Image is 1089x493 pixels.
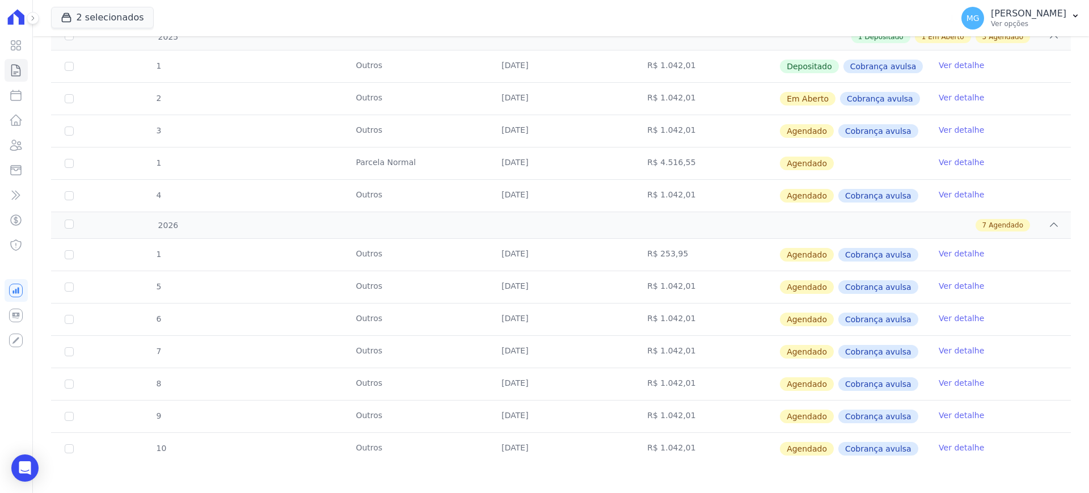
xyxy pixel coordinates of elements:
[342,239,488,271] td: Outros
[780,157,834,170] span: Agendado
[634,433,779,465] td: R$ 1.042,01
[838,410,918,423] span: Cobrança avulsa
[838,124,918,138] span: Cobrança avulsa
[488,50,634,82] td: [DATE]
[65,283,74,292] input: default
[939,60,984,71] a: Ver detalhe
[488,239,634,271] td: [DATE]
[342,304,488,335] td: Outros
[155,314,162,323] span: 6
[939,157,984,168] a: Ver detalhe
[634,336,779,368] td: R$ 1.042,01
[65,315,74,324] input: default
[155,61,162,70] span: 1
[989,220,1023,230] span: Agendado
[780,248,834,262] span: Agendado
[634,368,779,400] td: R$ 1.042,01
[780,124,834,138] span: Agendado
[838,313,918,326] span: Cobrança avulsa
[65,347,74,356] input: default
[939,248,984,259] a: Ver detalhe
[939,313,984,324] a: Ver detalhe
[928,32,964,42] span: Em Aberto
[65,444,74,453] input: default
[939,410,984,421] a: Ver detalhe
[155,379,162,388] span: 8
[982,32,987,42] span: 3
[488,433,634,465] td: [DATE]
[780,377,834,391] span: Agendado
[634,401,779,432] td: R$ 1.042,01
[922,32,926,42] span: 1
[939,377,984,389] a: Ver detalhe
[155,191,162,200] span: 4
[634,50,779,82] td: R$ 1.042,01
[65,380,74,389] input: default
[843,60,923,73] span: Cobrança avulsa
[865,32,904,42] span: Depositado
[966,14,980,22] span: MG
[952,2,1089,34] button: MG [PERSON_NAME] Ver opções
[780,189,834,203] span: Agendado
[342,271,488,303] td: Outros
[780,442,834,456] span: Agendado
[488,148,634,179] td: [DATE]
[342,115,488,147] td: Outros
[65,127,74,136] input: default
[838,377,918,391] span: Cobrança avulsa
[155,347,162,356] span: 7
[342,401,488,432] td: Outros
[488,336,634,368] td: [DATE]
[155,126,162,135] span: 3
[488,115,634,147] td: [DATE]
[939,189,984,200] a: Ver detalhe
[65,94,74,103] input: default
[780,60,839,73] span: Depositado
[65,159,74,168] input: default
[488,180,634,212] td: [DATE]
[780,410,834,423] span: Agendado
[991,8,1066,19] p: [PERSON_NAME]
[158,31,179,43] span: 2025
[65,412,74,421] input: default
[342,336,488,368] td: Outros
[155,158,162,167] span: 1
[155,94,162,103] span: 2
[634,271,779,303] td: R$ 1.042,01
[488,368,634,400] td: [DATE]
[155,444,167,453] span: 10
[488,83,634,115] td: [DATE]
[939,280,984,292] a: Ver detalhe
[155,250,162,259] span: 1
[780,345,834,359] span: Agendado
[838,345,918,359] span: Cobrança avulsa
[488,271,634,303] td: [DATE]
[838,189,918,203] span: Cobrança avulsa
[939,124,984,136] a: Ver detalhe
[991,19,1066,28] p: Ver opções
[11,454,39,482] div: Open Intercom Messenger
[858,32,863,42] span: 1
[342,50,488,82] td: Outros
[634,83,779,115] td: R$ 1.042,01
[939,92,984,103] a: Ver detalhe
[838,280,918,294] span: Cobrança avulsa
[155,282,162,291] span: 5
[342,180,488,212] td: Outros
[989,32,1023,42] span: Agendado
[634,239,779,271] td: R$ 253,95
[158,220,179,231] span: 2026
[155,411,162,420] span: 9
[939,345,984,356] a: Ver detalhe
[838,442,918,456] span: Cobrança avulsa
[488,304,634,335] td: [DATE]
[780,313,834,326] span: Agendado
[982,220,987,230] span: 7
[840,92,920,106] span: Cobrança avulsa
[780,280,834,294] span: Agendado
[65,250,74,259] input: default
[65,62,74,71] input: Só é possível selecionar pagamentos em aberto
[634,115,779,147] td: R$ 1.042,01
[838,248,918,262] span: Cobrança avulsa
[342,83,488,115] td: Outros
